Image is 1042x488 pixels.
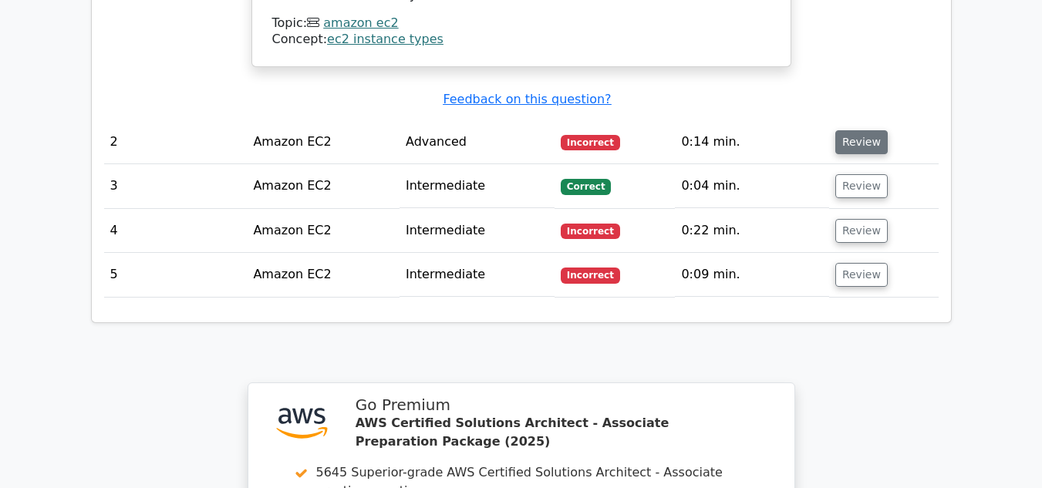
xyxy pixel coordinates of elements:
td: Amazon EC2 [247,209,400,253]
button: Review [835,219,888,243]
a: Feedback on this question? [443,92,611,106]
td: Amazon EC2 [247,120,400,164]
a: ec2 instance types [327,32,443,46]
div: Topic: [272,15,771,32]
td: Amazon EC2 [247,164,400,208]
button: Review [835,174,888,198]
td: 0:04 min. [675,164,829,208]
td: Intermediate [400,164,555,208]
td: 0:22 min. [675,209,829,253]
button: Review [835,263,888,287]
td: 2 [104,120,248,164]
div: Concept: [272,32,771,48]
span: Incorrect [561,224,620,239]
td: 0:09 min. [675,253,829,297]
td: 3 [104,164,248,208]
button: Review [835,130,888,154]
span: Incorrect [561,135,620,150]
td: Advanced [400,120,555,164]
td: 0:14 min. [675,120,829,164]
a: amazon ec2 [323,15,398,30]
span: Incorrect [561,268,620,283]
td: Intermediate [400,253,555,297]
td: 4 [104,209,248,253]
td: Intermediate [400,209,555,253]
td: Amazon EC2 [247,253,400,297]
span: Correct [561,179,611,194]
td: 5 [104,253,248,297]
